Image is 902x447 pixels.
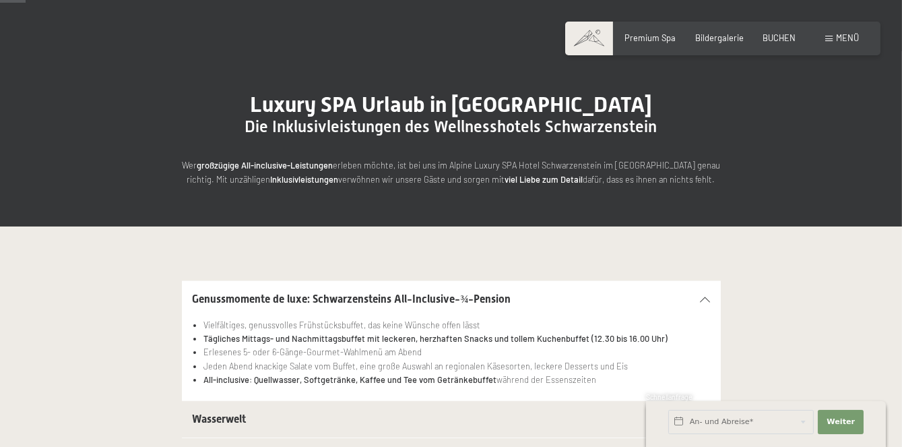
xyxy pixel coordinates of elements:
span: Luxury SPA Urlaub in [GEOGRAPHIC_DATA] [250,92,652,117]
li: während der Essenszeiten [203,373,709,386]
li: Erlesenes 5- oder 6-Gänge-Gourmet-Wahlmenü am Abend [203,345,709,359]
li: Jeden Abend knackige Salate vom Buffet, eine große Auswahl an regionalen Käsesorten, leckere Dess... [203,359,709,373]
button: Weiter [818,410,864,434]
strong: Tägliches Mittags- und Nachmittagsbuffet mit leckeren, herzhaften Snacks und tollem Kuchenbuffet ... [203,333,668,344]
a: Premium Spa [625,32,676,43]
span: Weiter [827,417,855,427]
span: Wasserwelt [193,413,247,425]
span: Die Inklusivleistungen des Wellnesshotels Schwarzenstein [245,117,657,136]
strong: viel Liebe zum Detail [505,174,583,185]
li: Vielfältiges, genussvolles Frühstücksbuffet, das keine Wünsche offen lässt [203,318,709,332]
span: Genussmomente de luxe: Schwarzensteins All-Inclusive-¾-Pension [193,293,511,305]
a: BUCHEN [763,32,796,43]
span: Schnellanfrage [646,393,692,401]
a: Bildergalerie [695,32,744,43]
span: Menü [836,32,859,43]
p: Wer erleben möchte, ist bei uns im Alpine Luxury SPA Hotel Schwarzenstein im [GEOGRAPHIC_DATA] ge... [182,158,721,186]
strong: Inklusivleistungen [271,174,339,185]
strong: großzügige All-inclusive-Leistungen [197,160,333,171]
strong: All-inclusive: Quellwasser, Softgetränke, Kaffee und Tee vom Getränkebuffet [203,374,496,385]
